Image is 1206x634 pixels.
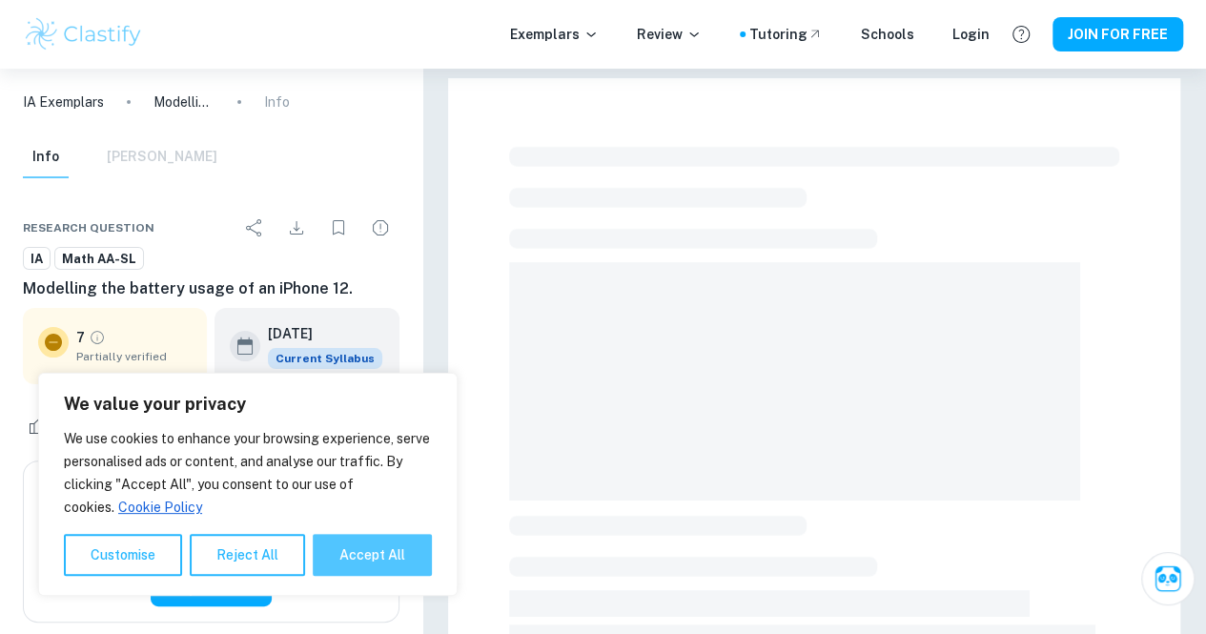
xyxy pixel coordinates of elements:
span: Partially verified [76,348,192,365]
h6: [DATE] [268,323,367,344]
span: Math AA-SL [55,250,143,269]
span: Current Syllabus [268,348,382,369]
p: We value your privacy [64,393,432,416]
div: We value your privacy [38,373,458,596]
a: Grade partially verified [89,329,106,346]
button: Help and Feedback [1005,18,1037,51]
p: Modelling the battery usage of an iPhone 12. [153,92,215,112]
button: Info [23,136,69,178]
img: Clastify logo [23,15,144,53]
div: Like [23,411,73,441]
a: IA [23,247,51,271]
a: Login [952,24,990,45]
div: Bookmark [319,209,358,247]
button: Accept All [313,534,432,576]
div: This exemplar is based on the current syllabus. Feel free to refer to it for inspiration/ideas wh... [268,348,382,369]
span: Research question [23,219,154,236]
a: Cookie Policy [117,499,203,516]
p: 7 [76,327,85,348]
div: Report issue [361,209,399,247]
h6: Modelling the battery usage of an iPhone 12. [23,277,399,300]
a: Schools [861,24,914,45]
p: Exemplars [510,24,599,45]
div: Share [235,209,274,247]
a: Tutoring [749,24,823,45]
a: Math AA-SL [54,247,144,271]
span: IA [24,250,50,269]
button: Ask Clai [1141,552,1195,605]
button: Reject All [190,534,305,576]
button: JOIN FOR FREE [1053,17,1183,51]
p: Info [264,92,290,112]
button: Customise [64,534,182,576]
div: Download [277,209,316,247]
a: IA Exemplars [23,92,104,112]
p: Review [637,24,702,45]
p: We use cookies to enhance your browsing experience, serve personalised ads or content, and analys... [64,427,432,519]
